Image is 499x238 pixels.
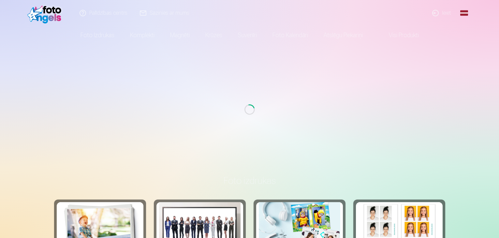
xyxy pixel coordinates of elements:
[371,26,427,44] a: Visi produkti
[198,26,230,44] a: Krūzes
[316,26,371,44] a: Atslēgu piekariņi
[230,26,265,44] a: Suvenīri
[59,175,440,186] h3: Foto izdrukas
[265,26,316,44] a: Foto kalendāri
[162,26,198,44] a: Magnēti
[73,26,122,44] a: Foto izdrukas
[27,3,65,23] img: /fa1
[122,26,162,44] a: Komplekti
